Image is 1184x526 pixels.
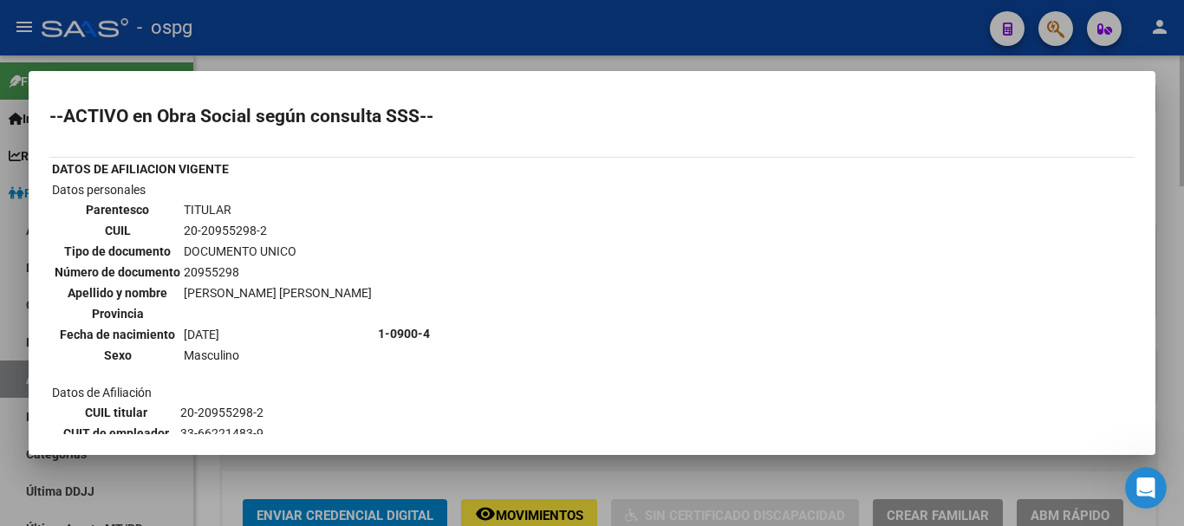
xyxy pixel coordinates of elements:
td: DOCUMENTO UNICO [183,242,373,261]
th: Provincia [54,304,181,323]
th: Fecha de nacimiento [54,325,181,344]
h2: --ACTIVO en Obra Social según consulta SSS-- [49,107,1135,125]
td: 33-66221483-9 [179,424,340,443]
td: Masculino [183,346,373,365]
td: Datos personales Datos de Afiliación [51,180,375,487]
th: CUIL [54,221,181,240]
th: Número de documento [54,263,181,282]
th: Parentesco [54,200,181,219]
iframe: Intercom live chat [1125,467,1167,509]
th: Tipo de documento [54,242,181,261]
th: CUIL titular [54,403,178,422]
b: DATOS DE AFILIACION VIGENTE [52,162,229,176]
th: Apellido y nombre [54,283,181,302]
th: CUIT de empleador [54,424,178,443]
td: 20955298 [183,263,373,282]
td: TITULAR [183,200,373,219]
b: 1-0900-4 [378,327,430,341]
td: 20-20955298-2 [183,221,373,240]
td: [PERSON_NAME] [PERSON_NAME] [183,283,373,302]
th: Sexo [54,346,181,365]
td: [DATE] [183,325,373,344]
td: 20-20955298-2 [179,403,340,422]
